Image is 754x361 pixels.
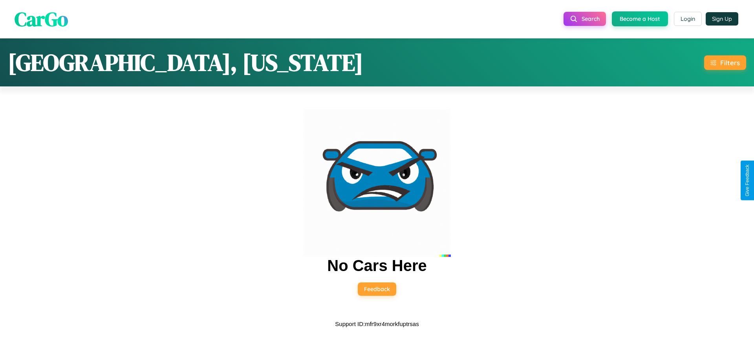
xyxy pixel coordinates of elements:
button: Sign Up [706,12,738,26]
button: Feedback [358,282,396,296]
h2: No Cars Here [327,257,426,275]
div: Filters [720,59,740,67]
h1: [GEOGRAPHIC_DATA], [US_STATE] [8,46,363,79]
button: Search [564,12,606,26]
div: Give Feedback [745,165,750,196]
span: Search [582,15,600,22]
img: car [303,109,451,257]
p: Support ID: mfr9xr4morkfuptrsas [335,319,419,329]
button: Login [674,12,702,26]
span: CarGo [15,5,68,32]
button: Become a Host [612,11,668,26]
button: Filters [704,55,746,70]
